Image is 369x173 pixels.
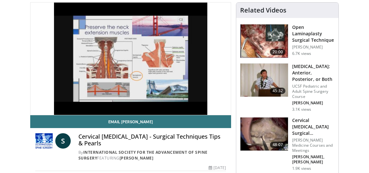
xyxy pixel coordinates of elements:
a: 48:07 Cervical [MEDICAL_DATA] Surgical Demonstration [PERSON_NAME] Medicine Courses and Meetings ... [240,117,335,171]
h4: Cervical [MEDICAL_DATA] - Surgical Techniques Tips & Pearls [78,133,226,147]
img: 58157025-f9e2-4eaf-bae6-ce946b9fa9fb.150x105_q85_crop-smart_upscale.jpg [240,117,288,151]
h4: Related Videos [240,6,286,14]
div: [DATE] [209,165,226,171]
img: International Society for the Advancement of Spine Surgery [35,133,53,149]
img: hell_1.png.150x105_q85_crop-smart_upscale.jpg [240,24,288,58]
video-js: Video Player [31,3,231,115]
p: [PERSON_NAME] [292,45,335,50]
div: By FEATURING [78,150,226,161]
p: 6.7K views [292,51,311,56]
a: 20:00 Open Laminaplasty Surgical Technique [PERSON_NAME] 6.7K views [240,24,335,58]
p: [PERSON_NAME] Medicine Courses and Meetings [292,138,335,153]
h3: Open Laminaplasty Surgical Technique [292,24,335,43]
a: S [55,133,71,149]
span: 20:00 [270,49,285,55]
a: Email [PERSON_NAME] [30,115,231,128]
p: 1.9K views [292,166,311,171]
span: 45:32 [270,88,285,94]
img: 39881e2b-1492-44db-9479-cec6abaf7e70.150x105_q85_crop-smart_upscale.jpg [240,64,288,97]
p: [PERSON_NAME] [292,100,335,106]
a: International Society for the Advancement of Spine Surgery [78,150,208,161]
a: [PERSON_NAME] [120,155,154,161]
p: UCSF Pediatric and Adult Spine Surgery Course [292,84,335,99]
p: 3.1K views [292,107,311,112]
p: [PERSON_NAME], [PERSON_NAME] [292,154,335,165]
h3: Cervical [MEDICAL_DATA] Surgical Demonstration [292,117,335,136]
a: 45:32 [MEDICAL_DATA]: Anterior, Posterior, or Both UCSF Pediatric and Adult Spine Surgery Course ... [240,63,335,112]
h3: [MEDICAL_DATA]: Anterior, Posterior, or Both [292,63,335,82]
span: 48:07 [270,142,285,148]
